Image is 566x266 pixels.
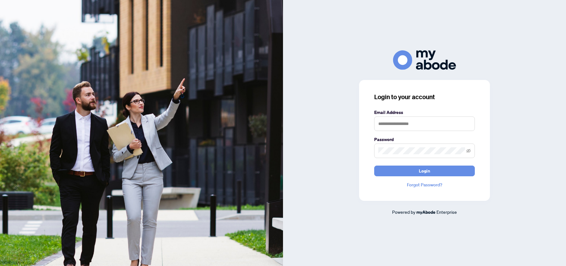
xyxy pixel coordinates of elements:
[393,50,456,70] img: ma-logo
[436,209,457,215] span: Enterprise
[374,93,475,101] h3: Login to your account
[374,109,475,116] label: Email Address
[419,166,430,176] span: Login
[374,136,475,143] label: Password
[374,166,475,176] button: Login
[466,149,471,153] span: eye-invisible
[374,181,475,188] a: Forgot Password?
[392,209,415,215] span: Powered by
[416,209,436,216] a: myAbode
